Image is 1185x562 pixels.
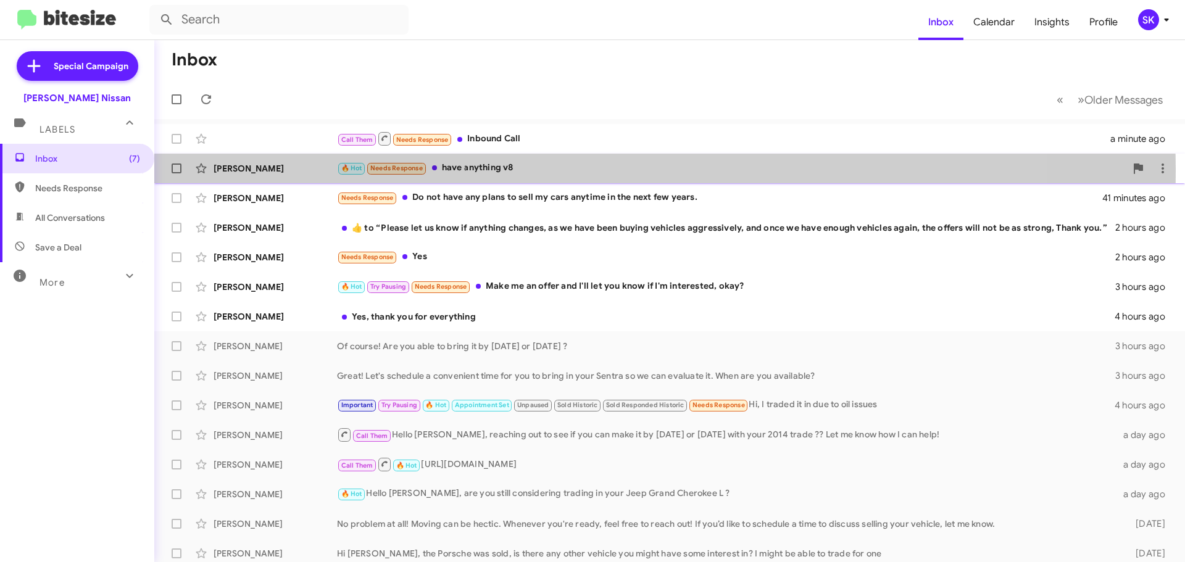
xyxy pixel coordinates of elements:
[337,340,1115,352] div: Of course! Are you able to bring it by [DATE] or [DATE] ?
[337,457,1116,472] div: [URL][DOMAIN_NAME]
[214,547,337,560] div: [PERSON_NAME]
[214,251,337,263] div: [PERSON_NAME]
[337,191,1102,205] div: Do not have any plans to sell my cars anytime in the next few years.
[1078,92,1084,107] span: »
[341,490,362,498] span: 🔥 Hot
[415,283,467,291] span: Needs Response
[35,152,140,165] span: Inbox
[557,401,598,409] span: Sold Historic
[1049,87,1071,112] button: Previous
[337,221,1115,234] div: ​👍​ to “ Please let us know if anything changes, as we have been buying vehicles aggressively, an...
[337,131,1110,146] div: Inbound Call
[381,401,417,409] span: Try Pausing
[337,427,1116,442] div: Hello [PERSON_NAME], reaching out to see if you can make it by [DATE] or [DATE] with your 2014 tr...
[214,488,337,500] div: [PERSON_NAME]
[1128,9,1171,30] button: SK
[1115,281,1175,293] div: 3 hours ago
[54,60,128,72] span: Special Campaign
[356,432,388,440] span: Call Them
[425,401,446,409] span: 🔥 Hot
[214,221,337,234] div: [PERSON_NAME]
[1050,87,1170,112] nav: Page navigation example
[1116,488,1175,500] div: a day ago
[129,152,140,165] span: (7)
[1116,547,1175,560] div: [DATE]
[337,487,1116,501] div: Hello [PERSON_NAME], are you still considering trading in your Jeep Grand Cherokee L ?
[1084,93,1163,107] span: Older Messages
[214,310,337,323] div: [PERSON_NAME]
[214,458,337,471] div: [PERSON_NAME]
[341,194,394,202] span: Needs Response
[1102,192,1175,204] div: 41 minutes ago
[214,192,337,204] div: [PERSON_NAME]
[1115,251,1175,263] div: 2 hours ago
[396,461,417,469] span: 🔥 Hot
[337,250,1115,264] div: Yes
[341,401,373,409] span: Important
[1115,399,1175,411] div: 4 hours ago
[396,136,449,144] span: Needs Response
[341,136,373,144] span: Call Them
[1138,9,1159,30] div: SK
[337,370,1115,382] div: Great! Let's schedule a convenient time for you to bring in your Sentra so we can evaluate it. Wh...
[1115,221,1175,234] div: 2 hours ago
[692,401,745,409] span: Needs Response
[1116,518,1175,530] div: [DATE]
[1025,4,1079,40] a: Insights
[963,4,1025,40] a: Calendar
[35,182,140,194] span: Needs Response
[35,212,105,224] span: All Conversations
[337,398,1115,412] div: Hi, I traded it in due to oil issues
[341,253,394,261] span: Needs Response
[1115,340,1175,352] div: 3 hours ago
[1070,87,1170,112] button: Next
[517,401,549,409] span: Unpaused
[35,241,81,254] span: Save a Deal
[172,50,217,70] h1: Inbox
[1116,458,1175,471] div: a day ago
[1079,4,1128,40] a: Profile
[370,164,423,172] span: Needs Response
[455,401,509,409] span: Appointment Set
[214,370,337,382] div: [PERSON_NAME]
[39,277,65,288] span: More
[337,547,1116,560] div: Hi [PERSON_NAME], the Porsche was sold, is there any other vehicle you might have some interest i...
[39,124,75,135] span: Labels
[1110,133,1175,145] div: a minute ago
[214,399,337,411] div: [PERSON_NAME]
[1116,429,1175,441] div: a day ago
[918,4,963,40] a: Inbox
[341,461,373,469] span: Call Them
[1115,310,1175,323] div: 4 hours ago
[606,401,684,409] span: Sold Responded Historic
[341,283,362,291] span: 🔥 Hot
[337,161,1126,175] div: have anything v8
[337,310,1115,323] div: Yes, thank you for everything
[341,164,362,172] span: 🔥 Hot
[337,279,1115,294] div: Make me an offer and I'll let you know if I'm interested, okay?
[214,162,337,175] div: [PERSON_NAME]
[17,51,138,81] a: Special Campaign
[337,518,1116,530] div: No problem at all! Moving can be hectic. Whenever you're ready, feel free to reach out! If you’d ...
[149,5,409,35] input: Search
[370,283,406,291] span: Try Pausing
[23,92,131,104] div: [PERSON_NAME] Nissan
[214,518,337,530] div: [PERSON_NAME]
[1057,92,1063,107] span: «
[1115,370,1175,382] div: 3 hours ago
[214,429,337,441] div: [PERSON_NAME]
[214,281,337,293] div: [PERSON_NAME]
[214,340,337,352] div: [PERSON_NAME]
